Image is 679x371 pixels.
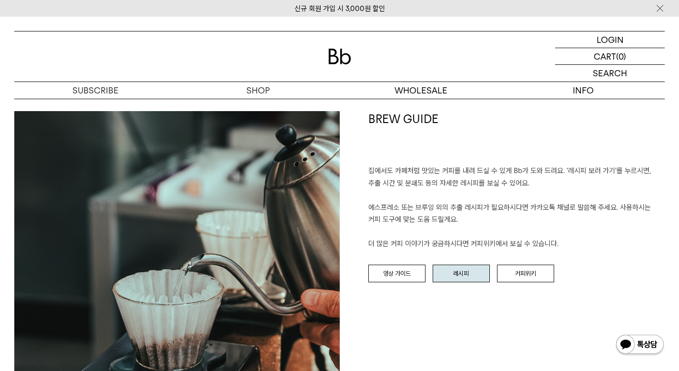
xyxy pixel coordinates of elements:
[593,65,627,82] p: SEARCH
[594,48,616,64] p: CART
[555,31,665,48] a: LOGIN
[368,165,665,250] p: 집에서도 카페처럼 맛있는 커피를 내려 드실 ﻿수 있게 Bb가 도와 드려요. '레시피 보러 가기'를 누르시면, 추출 시간 및 분쇄도 등의 자세한 레시피를 보실 수 있어요. 에스...
[497,265,554,283] a: 커피위키
[177,82,339,99] a: SHOP
[502,82,665,99] p: INFO
[368,111,665,165] h1: BREW GUIDE
[14,82,177,99] a: SUBSCRIBE
[555,48,665,65] a: CART (0)
[615,334,665,357] img: 카카오톡 채널 1:1 채팅 버튼
[368,265,426,283] a: 영상 가이드
[328,49,351,64] img: 로고
[294,4,385,13] a: 신규 회원 가입 시 3,000원 할인
[616,48,626,64] p: (0)
[597,31,624,48] p: LOGIN
[433,265,490,283] a: 레시피
[340,82,502,99] p: WHOLESALE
